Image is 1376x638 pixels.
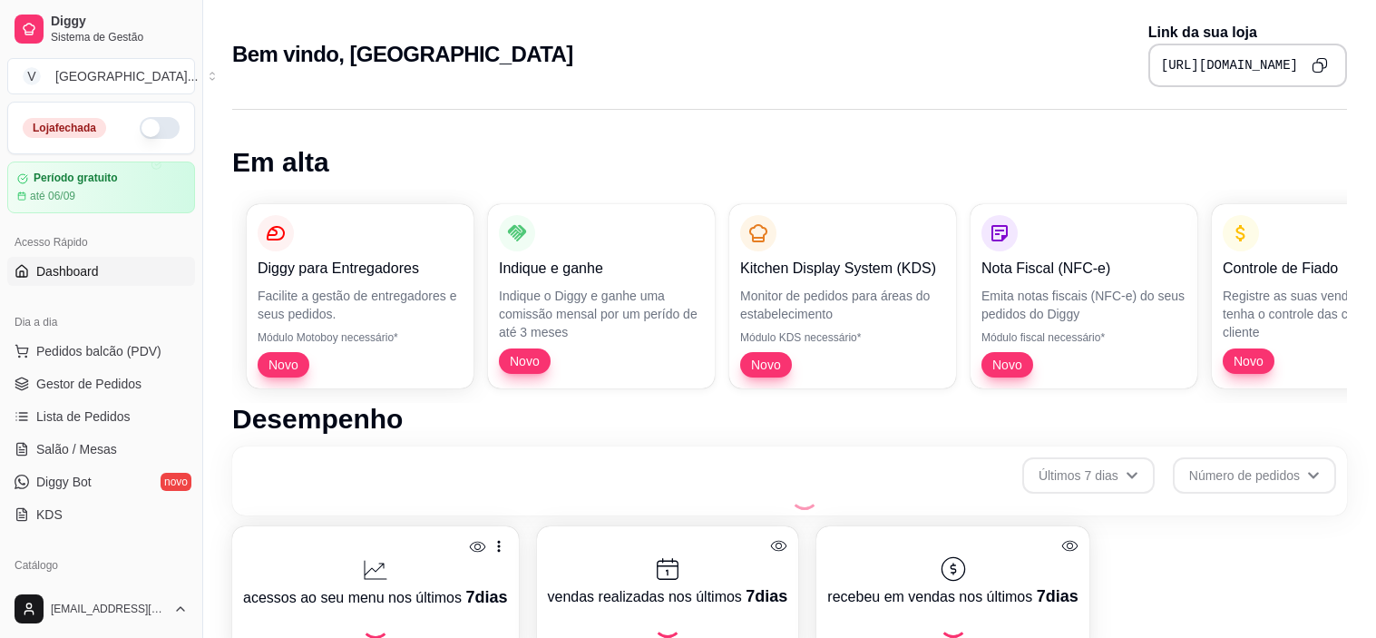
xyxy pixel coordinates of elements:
span: Novo [985,356,1030,374]
a: DiggySistema de Gestão [7,7,195,51]
p: Facilite a gestão de entregadores e seus pedidos. [258,287,463,323]
p: Kitchen Display System (KDS) [740,258,945,280]
span: Pedidos balcão (PDV) [36,342,161,360]
h2: Bem vindo, [GEOGRAPHIC_DATA] [232,40,573,69]
p: Módulo KDS necessário* [740,330,945,345]
p: Link da sua loja [1148,22,1347,44]
p: Módulo Motoboy necessário* [258,330,463,345]
button: [EMAIL_ADDRESS][DOMAIN_NAME] [7,587,195,631]
span: Dashboard [36,262,99,280]
p: Módulo fiscal necessário* [981,330,1186,345]
div: Catálogo [7,551,195,580]
span: Salão / Mesas [36,440,117,458]
div: Loading [653,609,682,638]
a: Dashboard [7,257,195,286]
p: Monitor de pedidos para áreas do estabelecimento [740,287,945,323]
button: Pedidos balcão (PDV) [7,337,195,366]
p: Nota Fiscal (NFC-e) [981,258,1186,280]
span: KDS [36,505,63,524]
span: Diggy [51,14,188,30]
article: até 06/09 [30,189,75,203]
h1: Desempenho [232,403,1347,436]
h1: Em alta [232,146,1347,179]
span: Novo [1226,352,1271,370]
span: Sistema de Gestão [51,30,188,44]
span: Novo [261,356,306,374]
p: Indique o Diggy e ganhe uma comissão mensal por um perído de até 3 meses [499,287,704,341]
article: Período gratuito [34,172,118,185]
div: Acesso Rápido [7,228,195,257]
p: Diggy para Entregadores [258,258,463,280]
button: Diggy para EntregadoresFacilite a gestão de entregadores e seus pedidos.Módulo Motoboy necessário... [247,204,473,388]
div: [GEOGRAPHIC_DATA] ... [55,67,198,85]
button: Indique e ganheIndique o Diggy e ganhe uma comissão mensal por um perído de até 3 mesesNovo [488,204,715,388]
a: Salão / Mesas [7,435,195,464]
a: KDS [7,500,195,529]
span: 7 dias [1037,587,1078,605]
span: Diggy Bot [36,473,92,491]
p: Emita notas fiscais (NFC-e) do seus pedidos do Diggy [981,287,1186,323]
span: [EMAIL_ADDRESS][DOMAIN_NAME] [51,602,166,616]
div: Loading [790,481,819,510]
button: Últimos 7 dias [1022,457,1155,494]
div: Loading [939,609,968,638]
button: Nota Fiscal (NFC-e)Emita notas fiscais (NFC-e) do seus pedidos do DiggyMódulo fiscal necessário*Novo [971,204,1197,388]
p: acessos ao seu menu nos últimos [243,584,508,610]
span: 7 dias [465,588,507,606]
button: Copy to clipboard [1305,51,1334,80]
a: Gestor de Pedidos [7,369,195,398]
button: Select a team [7,58,195,94]
p: Indique e ganhe [499,258,704,280]
a: Lista de Pedidos [7,402,195,431]
span: V [23,67,41,85]
a: Período gratuitoaté 06/09 [7,162,195,213]
button: Alterar Status [140,117,180,139]
a: Diggy Botnovo [7,467,195,496]
span: Lista de Pedidos [36,407,131,426]
span: Novo [744,356,788,374]
span: Gestor de Pedidos [36,375,142,393]
span: Novo [503,352,547,370]
button: Número de pedidos [1173,457,1336,494]
pre: [URL][DOMAIN_NAME] [1161,56,1298,74]
div: Dia a dia [7,308,195,337]
p: recebeu em vendas nos últimos [827,584,1078,609]
span: 7 dias [746,587,787,605]
div: Loja fechada [23,118,106,138]
button: Kitchen Display System (KDS)Monitor de pedidos para áreas do estabelecimentoMódulo KDS necessário... [729,204,956,388]
p: vendas realizadas nos últimos [548,584,788,609]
